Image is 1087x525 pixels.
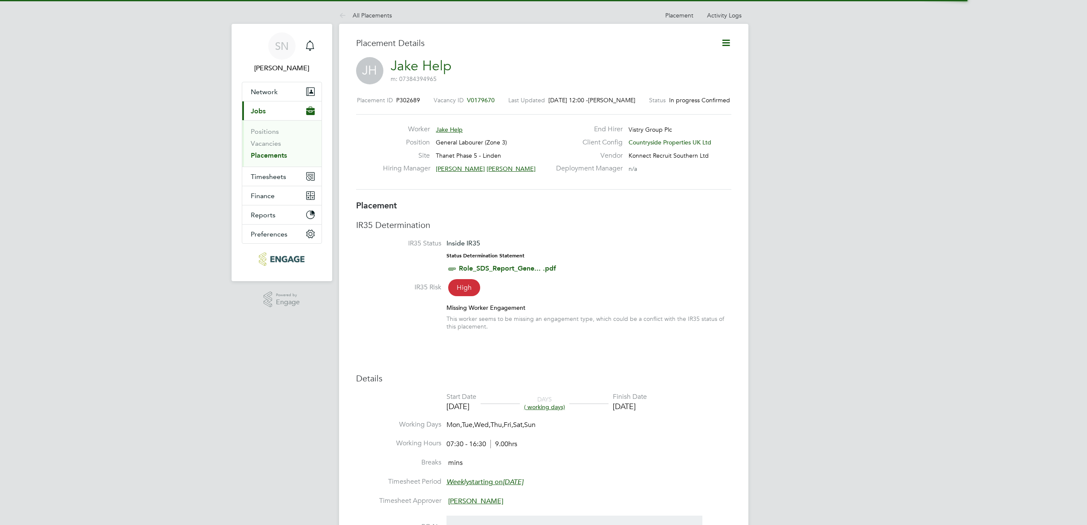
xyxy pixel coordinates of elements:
span: In progress [669,96,700,104]
span: Powered by [276,291,300,299]
label: Timesheet Approver [356,496,441,505]
div: Finish Date [613,392,647,401]
span: Preferences [251,230,287,238]
h3: Details [356,373,731,384]
a: Role_SDS_Report_Gene... .pdf [459,264,556,272]
button: Finance [242,186,322,205]
div: Jobs [242,120,322,167]
span: [PERSON_NAME] [487,165,536,173]
label: IR35 Status [356,239,441,248]
button: Network [242,82,322,101]
div: Start Date [446,392,476,401]
span: SN [275,40,289,52]
label: Worker [383,125,430,134]
label: End Hirer [551,125,623,134]
span: m: 07384394965 [391,75,437,83]
a: Positions [251,127,279,136]
span: Engage [276,299,300,306]
div: 07:30 - 16:30 [446,440,517,449]
span: P302689 [396,96,420,104]
label: Vacancy ID [434,96,464,104]
strong: Status Determination Statement [446,253,525,259]
span: Confirmed [701,96,730,104]
nav: Main navigation [232,24,332,281]
div: [DATE] [613,401,647,411]
span: [DATE] 12:00 - [548,96,588,104]
span: [PERSON_NAME] [588,96,635,104]
button: Timesheets [242,167,322,186]
span: Countryside Properties UK Ltd [629,138,711,146]
span: Sat, [513,421,524,429]
button: Jobs [242,101,322,120]
a: Powered byEngage [264,291,300,308]
span: Timesheets [251,173,286,181]
span: Thanet Phase 5 - Linden [436,152,501,159]
span: Tue, [462,421,474,429]
label: Last Updated [508,96,545,104]
span: Jobs [251,107,266,115]
span: Sun [524,421,536,429]
label: Status [649,96,666,104]
span: ( working days) [524,403,565,411]
span: Sofia Naylor [242,63,322,73]
span: Reports [251,211,275,219]
span: V0179670 [467,96,495,104]
a: SN[PERSON_NAME] [242,32,322,73]
em: [DATE] [503,478,523,486]
span: JH [356,57,383,84]
img: konnectrecruit-logo-retina.png [259,252,304,266]
em: Weekly [446,478,469,486]
label: Timesheet Period [356,477,441,486]
label: IR35 Risk [356,283,441,292]
label: Breaks [356,458,441,467]
span: Wed, [474,421,490,429]
a: Placements [251,151,287,159]
label: Working Days [356,420,441,429]
span: [PERSON_NAME] [448,497,503,505]
span: Inside IR35 [446,239,480,247]
div: DAYS [520,395,569,411]
span: Mon, [446,421,462,429]
label: Vendor [551,151,623,160]
span: [PERSON_NAME] [436,165,485,173]
label: Client Config [551,138,623,147]
label: Placement ID [357,96,393,104]
label: Site [383,151,430,160]
label: Position [383,138,430,147]
span: General Labourer (Zone 3) [436,138,507,146]
a: Placement [665,12,693,19]
div: Missing Worker Engagement [446,304,731,312]
span: mins [448,459,463,467]
span: Network [251,88,278,96]
span: starting on [446,478,523,486]
a: Vacancies [251,139,281,147]
span: Jake Help [436,126,463,133]
a: Activity Logs [707,12,742,19]
span: Vistry Group Plc [629,126,672,133]
span: Konnect Recruit Southern Ltd [629,152,709,159]
button: Preferences [242,225,322,243]
label: Hiring Manager [383,164,430,173]
h3: Placement Details [356,37,701,49]
label: Deployment Manager [551,164,623,173]
a: Jake Help [391,58,452,74]
span: 9.00hrs [490,440,517,448]
span: Finance [251,192,275,200]
span: Fri, [504,421,513,429]
label: Working Hours [356,439,441,448]
span: n/a [629,165,637,173]
span: High [448,279,480,296]
button: Reports [242,205,322,224]
h3: IR35 Determination [356,219,731,231]
b: Placement [356,200,397,211]
a: Go to home page [242,252,322,266]
div: [DATE] [446,401,476,411]
div: This worker seems to be missing an engagement type, which could be a conflict with the IR35 statu... [446,315,731,330]
span: Thu, [490,421,504,429]
a: All Placements [339,12,392,19]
